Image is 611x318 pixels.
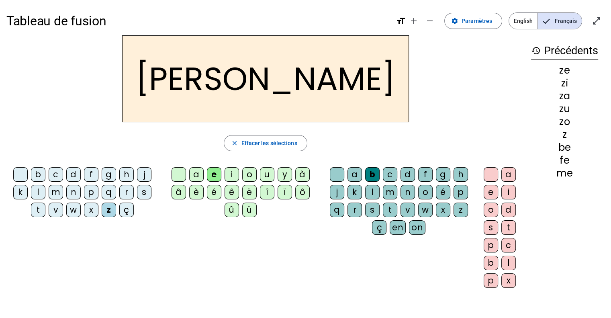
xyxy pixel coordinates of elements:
div: e [484,185,498,199]
div: me [531,168,598,178]
div: l [501,256,516,270]
button: Effacer les sélections [224,135,307,151]
div: fe [531,156,598,165]
div: l [365,185,380,199]
div: f [418,167,433,182]
mat-icon: remove [425,16,435,26]
div: è [189,185,204,199]
div: y [278,167,292,182]
div: o [242,167,257,182]
span: Français [538,13,582,29]
div: g [436,167,450,182]
mat-icon: history [531,46,541,55]
div: o [418,185,433,199]
div: l [31,185,45,199]
div: zu [531,104,598,114]
div: t [501,220,516,235]
mat-icon: open_in_full [592,16,601,26]
div: i [225,167,239,182]
div: î [260,185,274,199]
div: n [401,185,415,199]
div: w [66,203,81,217]
div: x [501,273,516,288]
div: zi [531,78,598,88]
div: s [137,185,151,199]
div: b [31,167,45,182]
div: a [501,167,516,182]
mat-icon: close [231,140,238,147]
div: be [531,143,598,152]
div: ê [225,185,239,199]
div: ô [295,185,310,199]
div: s [484,220,498,235]
div: û [225,203,239,217]
div: za [531,91,598,101]
div: t [383,203,397,217]
div: â [172,185,186,199]
div: b [365,167,380,182]
span: English [509,13,537,29]
div: q [330,203,344,217]
div: d [501,203,516,217]
div: m [49,185,63,199]
div: ze [531,66,598,75]
div: c [501,238,516,252]
div: i [501,185,516,199]
div: r [347,203,362,217]
span: Paramètres [462,16,492,26]
div: ç [119,203,134,217]
div: p [454,185,468,199]
mat-icon: add [409,16,419,26]
div: a [347,167,362,182]
div: é [207,185,221,199]
mat-icon: format_size [396,16,406,26]
div: é [436,185,450,199]
div: z [102,203,116,217]
div: ü [242,203,257,217]
div: h [454,167,468,182]
div: a [189,167,204,182]
h1: Tableau de fusion [6,8,390,34]
div: en [390,220,406,235]
div: h [119,167,134,182]
div: f [84,167,98,182]
div: u [260,167,274,182]
div: ï [278,185,292,199]
div: g [102,167,116,182]
div: zo [531,117,598,127]
div: z [454,203,468,217]
div: ç [372,220,386,235]
div: p [484,273,498,288]
div: ë [242,185,257,199]
div: v [401,203,415,217]
div: w [418,203,433,217]
div: j [330,185,344,199]
div: x [436,203,450,217]
div: d [401,167,415,182]
div: v [49,203,63,217]
div: e [207,167,221,182]
div: k [13,185,28,199]
div: à [295,167,310,182]
div: p [484,238,498,252]
div: c [383,167,397,182]
div: x [84,203,98,217]
div: o [484,203,498,217]
h2: [PERSON_NAME] [122,35,409,122]
div: d [66,167,81,182]
mat-button-toggle-group: Language selection [509,12,582,29]
button: Diminuer la taille de la police [422,13,438,29]
span: Effacer les sélections [241,138,297,148]
div: p [84,185,98,199]
div: z [531,130,598,140]
div: q [102,185,116,199]
div: r [119,185,134,199]
h3: Précédents [531,42,598,60]
button: Augmenter la taille de la police [406,13,422,29]
div: s [365,203,380,217]
div: c [49,167,63,182]
div: b [484,256,498,270]
div: k [347,185,362,199]
mat-icon: settings [451,17,458,25]
div: m [383,185,397,199]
